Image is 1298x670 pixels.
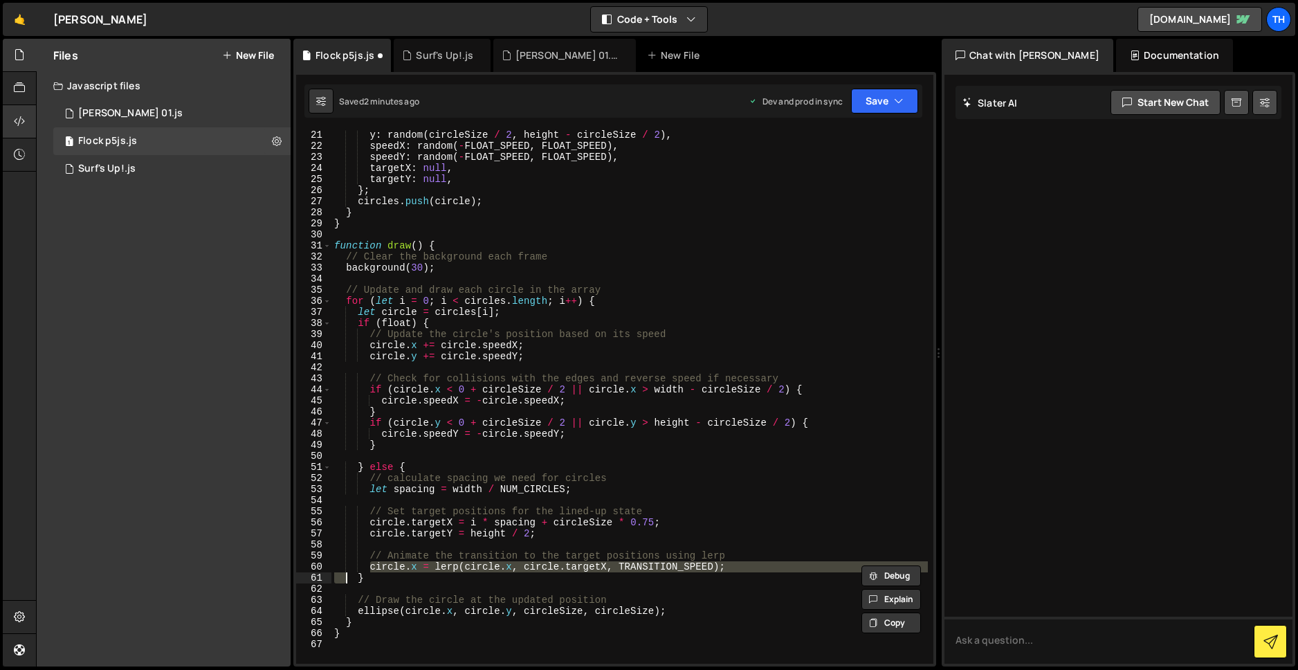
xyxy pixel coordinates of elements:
div: 25 [296,174,331,185]
div: 36 [296,296,331,307]
div: 56 [296,517,331,528]
div: 58 [296,539,331,550]
a: [DOMAIN_NAME] [1137,7,1262,32]
div: Surf's Up!.js [78,163,136,175]
div: Flock p5js.js [316,48,374,62]
div: 47 [296,417,331,428]
div: 53 [296,484,331,495]
div: Surf's Up!.js [416,48,473,62]
div: 2 minutes ago [364,96,419,107]
div: 57 [296,528,331,539]
div: 30 [296,229,331,240]
button: Copy [861,613,921,633]
div: 32 [296,251,331,262]
button: Save [851,89,918,114]
div: 55 [296,506,331,517]
button: Code + Tools [591,7,707,32]
div: 27 [296,196,331,207]
div: 22 [296,141,331,152]
div: 38 [296,318,331,329]
div: 67 [296,639,331,650]
div: 24 [296,163,331,174]
div: 50 [296,451,331,462]
div: Flock p5js.js [53,127,291,155]
div: 21 [296,129,331,141]
a: 🤙 [3,3,37,36]
div: 48 [296,428,331,440]
div: 66 [296,628,331,639]
a: Th [1266,7,1291,32]
div: 37 [296,307,331,318]
div: 65 [296,617,331,628]
div: 23 [296,152,331,163]
div: 51 [296,462,331,473]
span: 1 [65,137,73,148]
div: 17106/47176.js [53,100,291,127]
div: 52 [296,473,331,484]
button: Explain [861,589,921,610]
button: Start new chat [1110,90,1221,115]
div: 35 [296,284,331,296]
div: [PERSON_NAME] 01.js [515,48,619,62]
div: Flock p5js.js [78,135,137,147]
div: Saved [339,96,419,107]
div: Javascript files [37,72,291,100]
div: 59 [296,550,331,561]
div: 61 [296,572,331,583]
button: Debug [861,565,921,586]
div: [PERSON_NAME] [53,11,147,28]
div: 46 [296,406,331,417]
div: 17106/47318.js [53,155,291,183]
div: 40 [296,340,331,351]
div: 28 [296,207,331,218]
div: Chat with [PERSON_NAME] [942,39,1113,72]
button: New File [222,50,274,61]
div: 26 [296,185,331,196]
h2: Files [53,48,78,63]
div: New File [647,48,705,62]
div: 34 [296,273,331,284]
div: 54 [296,495,331,506]
div: 49 [296,440,331,451]
div: 62 [296,583,331,595]
div: 33 [296,262,331,273]
div: Dev and prod in sync [749,96,843,107]
div: 60 [296,561,331,572]
div: 29 [296,218,331,229]
div: 45 [296,395,331,406]
h2: Slater AI [962,96,1018,109]
div: 42 [296,362,331,373]
div: [PERSON_NAME] 01.js [78,107,183,120]
div: 64 [296,606,331,617]
div: 39 [296,329,331,340]
div: 63 [296,595,331,606]
div: 31 [296,240,331,251]
div: 43 [296,373,331,384]
div: 44 [296,384,331,395]
div: Documentation [1116,39,1233,72]
div: 41 [296,351,331,362]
